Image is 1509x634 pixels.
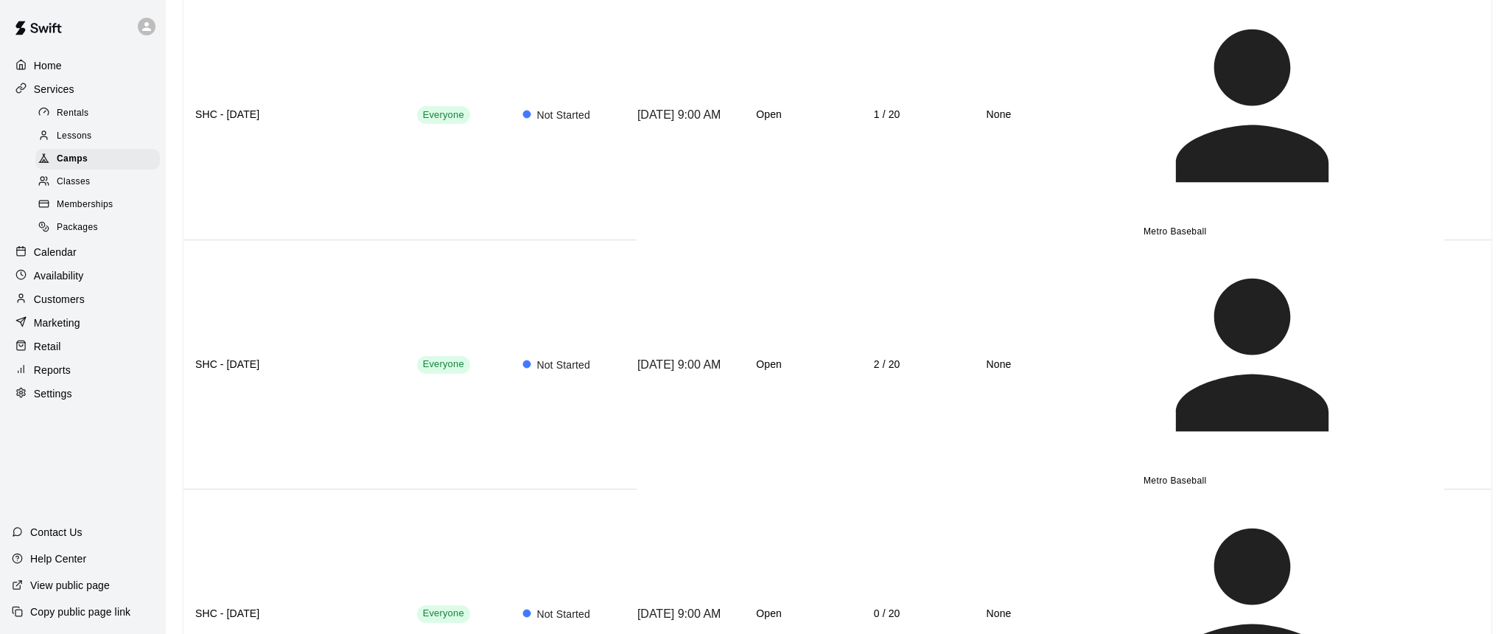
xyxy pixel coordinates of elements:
[35,172,160,192] div: Classes
[35,126,160,147] div: Lessons
[12,383,154,405] a: Settings
[417,106,470,124] div: This service is visible to all of your customers
[12,78,154,100] a: Services
[34,386,72,401] p: Settings
[35,194,166,217] a: Memberships
[756,107,872,123] h6: Open
[35,217,160,238] div: Packages
[874,107,985,123] h6: 1 / 20
[35,149,160,170] div: Camps
[34,316,80,330] p: Marketing
[12,288,154,310] a: Customers
[34,82,74,97] p: Services
[195,606,393,622] h6: SHC - [DATE]
[874,606,985,622] h6: 0 / 20
[34,268,84,283] p: Availability
[417,605,470,623] div: This service is visible to all of your customers
[1144,226,1207,237] span: Metro Baseball
[195,107,393,123] h6: SHC - [DATE]
[30,525,83,540] p: Contact Us
[57,152,88,167] span: Camps
[30,578,110,593] p: View public page
[536,359,589,371] span: Not Started
[987,606,1136,622] h6: None
[417,358,470,372] span: Everyone
[12,241,154,263] a: Calendar
[195,357,393,373] h6: SHC - [DATE]
[1138,240,1443,473] div: Metro Baseball
[536,109,589,121] span: Not Started
[34,58,62,73] p: Home
[30,605,130,619] p: Copy public page link
[35,102,166,125] a: Rentals
[637,240,755,489] td: [DATE] 9:00 AM
[987,357,1136,373] h6: None
[35,125,166,147] a: Lessons
[12,312,154,334] a: Marketing
[536,608,589,620] span: Not Started
[12,359,154,381] a: Reports
[35,148,166,171] a: Camps
[34,339,61,354] p: Retail
[756,357,872,373] h6: Open
[57,220,98,235] span: Packages
[30,551,86,566] p: Help Center
[987,107,1136,123] h6: None
[57,129,92,144] span: Lessons
[34,245,77,259] p: Calendar
[34,363,71,377] p: Reports
[12,335,154,358] a: Retail
[756,606,872,622] h6: Open
[57,106,89,121] span: Rentals
[12,55,154,77] a: Home
[417,108,470,122] span: Everyone
[417,607,470,621] span: Everyone
[57,175,90,189] span: Classes
[35,171,166,194] a: Classes
[1144,475,1207,486] span: Metro Baseball
[35,103,160,124] div: Rentals
[417,356,470,374] div: This service is visible to all of your customers
[57,198,113,212] span: Memberships
[874,357,985,373] h6: 2 / 20
[34,292,85,307] p: Customers
[35,217,166,240] a: Packages
[12,265,154,287] a: Availability
[35,195,160,215] div: Memberships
